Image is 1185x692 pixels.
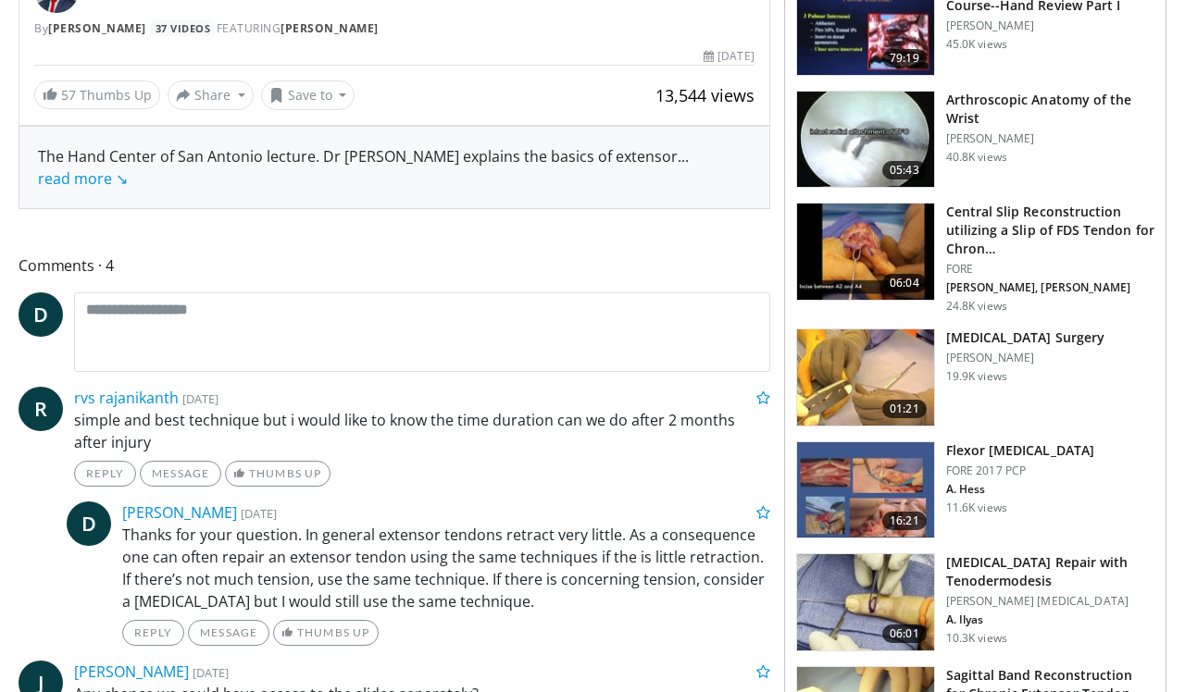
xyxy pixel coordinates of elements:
p: [PERSON_NAME] [946,131,1154,146]
p: 10.3K views [946,631,1007,646]
a: 16:21 Flexor [MEDICAL_DATA] FORE 2017 PCP A. Hess 11.6K views [796,441,1154,539]
h3: [MEDICAL_DATA] Repair with Tenodermodesis [946,553,1154,590]
p: 11.6K views [946,500,1007,515]
a: [PERSON_NAME] [281,20,379,36]
h3: Flexor [MEDICAL_DATA] [946,441,1094,460]
h3: Arthroscopic Anatomy of the Wrist [946,91,1154,128]
span: Comments 4 [19,253,770,278]
a: Reply [122,620,184,646]
p: [PERSON_NAME] [946,19,1154,33]
span: 01:21 [882,400,927,418]
a: 37 Videos [149,20,217,36]
p: A. Ilyas [946,612,1154,627]
a: [PERSON_NAME] [122,502,237,523]
span: 06:04 [882,274,927,292]
a: D [67,501,111,546]
img: a3caf157-84ca-44da-b9c8-ceb8ddbdfb08.150x105_q85_crop-smart_upscale.jpg [797,204,934,300]
img: 7006d695-e87b-44ca-8282-580cfbaead39.150x105_q85_crop-smart_upscale.jpg [797,442,934,538]
a: Thumbs Up [273,620,378,646]
a: Message [140,461,221,487]
a: Reply [74,461,136,487]
small: [DATE] [182,390,218,407]
a: 01:21 [MEDICAL_DATA] Surgery [PERSON_NAME] 19.9K views [796,328,1154,426]
a: Message [188,620,269,646]
h3: [MEDICAL_DATA] Surgery [946,328,1104,347]
a: 06:01 [MEDICAL_DATA] Repair with Tenodermodesis [PERSON_NAME] [MEDICAL_DATA] A. Ilyas 10.3K views [796,553,1154,651]
a: 06:04 Central Slip Reconstruction utilizing a Slip of FDS Tendon for Chron… FORE [PERSON_NAME], [... [796,203,1154,314]
div: By FEATURING [34,20,755,37]
a: R [19,387,63,431]
p: [PERSON_NAME] [MEDICAL_DATA] [946,594,1154,609]
p: 19.9K views [946,369,1007,384]
a: 05:43 Arthroscopic Anatomy of the Wrist [PERSON_NAME] 40.8K views [796,91,1154,189]
img: c5932efc-4d37-42ad-a131-41f2904f3202.150x105_q85_crop-smart_upscale.jpg [797,554,934,650]
span: 06:01 [882,624,927,643]
div: The Hand Center of San Antonio lecture. Dr [PERSON_NAME] explains the basics of extensor [38,145,751,190]
p: [PERSON_NAME], [PERSON_NAME] [946,280,1154,295]
span: 16:21 [882,512,927,530]
span: 13,544 views [655,84,755,106]
small: [DATE] [193,664,229,681]
img: a6f1be81-36ec-4e38-ae6b-7e5798b3883c.150x105_q85_crop-smart_upscale.jpg [797,92,934,188]
p: FORE 2017 PCP [946,463,1094,478]
p: FORE [946,262,1154,277]
p: 24.8K views [946,299,1007,314]
p: 45.0K views [946,37,1007,52]
h3: Central Slip Reconstruction utilizing a Slip of FDS Tendon for Chron… [946,203,1154,258]
p: A. Hess [946,482,1094,497]
span: 05:43 [882,161,927,179]
a: [PERSON_NAME] [74,661,189,682]
span: 79:19 [882,49,927,68]
a: [PERSON_NAME] [48,20,146,36]
a: D [19,292,63,337]
p: [PERSON_NAME] [946,351,1104,365]
small: [DATE] [241,505,277,522]
a: Thumbs Up [225,461,330,487]
span: ... [38,146,689,189]
a: 57 Thumbs Up [34,80,160,109]
img: 4d62e26c-5b02-4d58-a187-ef316ad22622.150x105_q85_crop-smart_upscale.jpg [797,329,934,426]
p: simple and best technique but i would like to know the time duration can we do after 2 months aft... [74,409,770,453]
span: 57 [61,86,76,104]
a: rvs rajanikanth [74,388,179,408]
button: Save to [261,80,355,110]
p: 40.8K views [946,150,1007,165]
a: read more ↘ [38,168,128,189]
div: [DATE] [704,48,754,65]
p: Thanks for your question. In general extensor tendons retract very little. As a consequence one c... [122,524,770,612]
button: Share [168,80,254,110]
